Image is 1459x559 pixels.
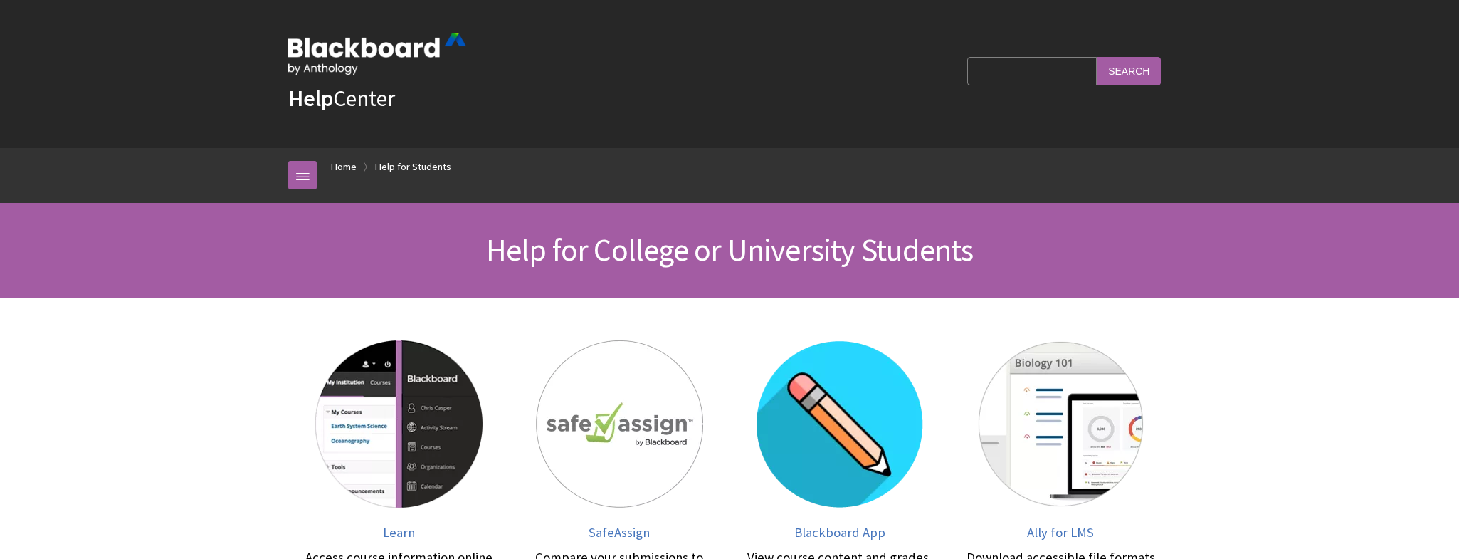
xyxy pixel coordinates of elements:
[1027,524,1094,540] span: Ally for LMS
[288,33,466,75] img: Blackboard by Anthology
[589,524,650,540] span: SafeAssign
[288,84,395,113] a: HelpCenter
[977,340,1144,508] img: Ally for LMS
[486,230,974,269] span: Help for College or University Students
[383,524,415,540] span: Learn
[757,340,924,508] img: Blackboard App
[1097,57,1161,85] input: Search
[315,340,483,508] img: Learn
[331,158,357,176] a: Home
[794,524,885,540] span: Blackboard App
[536,340,703,508] img: SafeAssign
[288,84,333,113] strong: Help
[375,158,451,176] a: Help for Students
